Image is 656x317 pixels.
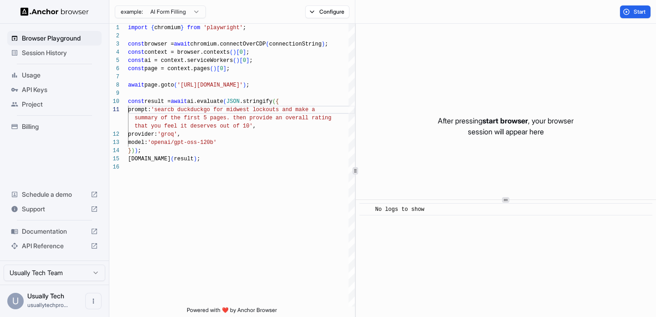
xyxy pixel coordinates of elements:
span: , [177,131,180,138]
span: Schedule a demo [22,190,87,199]
span: start browser [482,116,528,125]
span: browser = [144,41,174,47]
span: ( [223,98,226,105]
span: } [128,148,131,154]
span: 0 [220,66,223,72]
span: , [253,123,256,129]
span: 'searcb duckduckgo for midwest lockouts and make a [151,107,315,113]
span: const [128,49,144,56]
div: 11 [109,106,119,114]
div: 10 [109,97,119,106]
img: Anchor Logo [20,7,89,16]
div: 8 [109,81,119,89]
span: Project [22,100,98,109]
span: API Keys [22,85,98,94]
p: After pressing , your browser session will appear here [438,115,574,137]
span: ( [233,57,236,64]
span: import [128,25,148,31]
div: 16 [109,163,119,171]
span: const [128,57,144,64]
span: ) [131,148,134,154]
span: ai.evaluate [187,98,223,105]
span: 0 [240,49,243,56]
span: example: [121,8,143,15]
span: ) [233,49,236,56]
span: context = browser.contexts [144,49,230,56]
span: page.goto [144,82,174,88]
span: ) [194,156,197,162]
span: ( [272,98,276,105]
span: provider: [128,131,158,138]
span: ] [246,57,249,64]
div: U [7,293,24,309]
span: ; [246,49,249,56]
span: ; [138,148,141,154]
span: { [151,25,154,31]
span: 0 [243,57,246,64]
span: page = context.pages [144,66,210,72]
span: chromium [154,25,181,31]
span: 'groq' [158,131,177,138]
div: Documentation [7,224,102,239]
div: Browser Playground [7,31,102,46]
div: 6 [109,65,119,73]
span: [ [216,66,220,72]
div: 12 [109,130,119,138]
span: result [174,156,194,162]
span: [ [240,57,243,64]
span: ( [174,82,177,88]
span: ) [236,57,240,64]
span: API Reference [22,241,87,251]
span: [DOMAIN_NAME] [128,156,171,162]
div: 1 [109,24,119,32]
span: ) [243,82,246,88]
span: Usually Tech [27,292,64,300]
span: const [128,66,144,72]
span: Documentation [22,227,87,236]
span: ; [243,25,246,31]
div: Support [7,202,102,216]
div: 15 [109,155,119,163]
div: Usage [7,68,102,82]
span: all rating [298,115,331,121]
span: ​ [364,205,369,214]
div: 2 [109,32,119,40]
span: await [174,41,190,47]
span: summary of the first 5 pages. then provide an over [134,115,298,121]
span: ; [246,82,249,88]
span: ) [213,66,216,72]
div: 4 [109,48,119,56]
span: usuallytechprogramming@gmail.com [27,302,68,308]
span: ( [210,66,213,72]
span: ; [197,156,200,162]
div: API Reference [7,239,102,253]
span: JSON [226,98,240,105]
button: Configure [305,5,349,18]
span: Usage [22,71,98,80]
span: ; [325,41,328,47]
span: ( [230,49,233,56]
span: ; [226,66,230,72]
div: Billing [7,119,102,134]
span: } [180,25,184,31]
span: ] [223,66,226,72]
span: ai = context.serviceWorkers [144,57,233,64]
span: [ [236,49,240,56]
span: that you feel it deserves out of 10' [134,123,252,129]
div: Session History [7,46,102,60]
span: 'openai/gpt-oss-120b' [148,139,216,146]
div: API Keys [7,82,102,97]
span: result = [144,98,171,105]
span: ( [171,156,174,162]
span: ; [249,57,252,64]
span: Start [634,8,646,15]
div: Project [7,97,102,112]
span: await [128,82,144,88]
span: Browser Playground [22,34,98,43]
div: 7 [109,73,119,81]
span: connectionString [269,41,322,47]
span: { [276,98,279,105]
span: model: [128,139,148,146]
span: await [171,98,187,105]
button: Open menu [85,293,102,309]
